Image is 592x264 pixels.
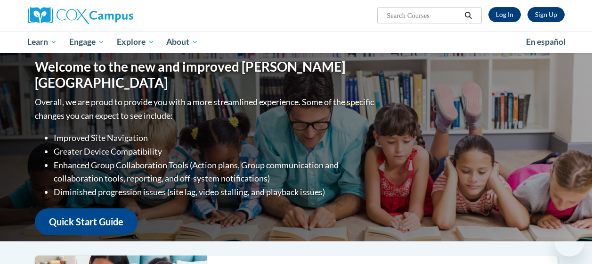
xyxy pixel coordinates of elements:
span: En español [526,37,566,47]
span: Explore [117,36,154,48]
h1: Welcome to the new and improved [PERSON_NAME][GEOGRAPHIC_DATA] [35,59,376,91]
img: Cox Campus [28,7,133,24]
span: Learn [27,36,57,48]
a: Engage [63,31,111,53]
a: Quick Start Guide [35,208,138,235]
a: Explore [111,31,161,53]
li: Diminished progression issues (site lag, video stalling, and playback issues) [54,185,376,199]
a: Log In [488,7,521,22]
a: Learn [22,31,64,53]
li: Improved Site Navigation [54,131,376,145]
iframe: Button to launch messaging window [554,226,584,256]
p: Overall, we are proud to provide you with a more streamlined experience. Some of the specific cha... [35,95,376,123]
a: About [160,31,204,53]
button: Search [461,10,475,21]
span: Engage [69,36,105,48]
div: Main menu [21,31,572,53]
span: About [166,36,198,48]
li: Greater Device Compatibility [54,145,376,158]
a: Cox Campus [28,7,197,24]
a: Register [527,7,565,22]
li: Enhanced Group Collaboration Tools (Action plans, Group communication and collaboration tools, re... [54,158,376,186]
input: Search Courses [386,10,461,21]
a: En español [520,32,572,52]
